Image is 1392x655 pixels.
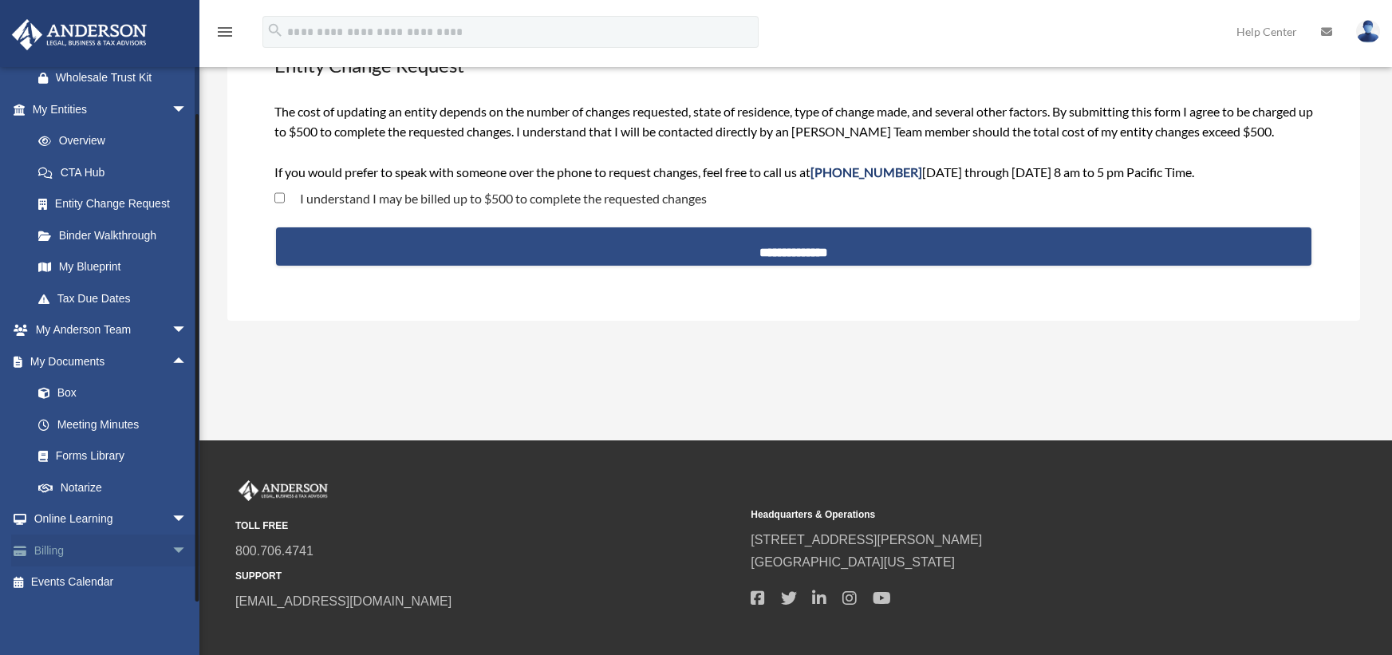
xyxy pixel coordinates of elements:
[22,125,211,157] a: Overview
[11,314,211,346] a: My Anderson Teamarrow_drop_down
[172,93,203,126] span: arrow_drop_down
[235,480,331,501] img: Anderson Advisors Platinum Portal
[11,93,211,125] a: My Entitiesarrow_drop_down
[285,192,707,205] label: I understand I may be billed up to $500 to complete the requested changes
[22,282,211,314] a: Tax Due Dates
[172,314,203,347] span: arrow_drop_down
[172,535,203,567] span: arrow_drop_down
[11,503,211,535] a: Online Learningarrow_drop_down
[11,566,211,598] a: Events Calendar
[266,22,284,39] i: search
[810,164,922,180] span: [PHONE_NUMBER]
[22,408,211,440] a: Meeting Minutes
[215,28,235,41] a: menu
[235,594,452,608] a: [EMAIL_ADDRESS][DOMAIN_NAME]
[172,503,203,536] span: arrow_drop_down
[751,555,955,569] a: [GEOGRAPHIC_DATA][US_STATE]
[11,345,211,377] a: My Documentsarrow_drop_up
[172,345,203,378] span: arrow_drop_up
[22,188,203,220] a: Entity Change Request
[22,440,211,472] a: Forms Library
[56,68,191,88] div: Wholesale Trust Kit
[22,472,211,503] a: Notarize
[22,219,211,251] a: Binder Walkthrough
[274,104,1313,180] span: The cost of updating an entity depends on the number of changes requested, state of residence, ty...
[11,535,211,566] a: Billingarrow_drop_down
[22,251,211,283] a: My Blueprint
[7,19,152,50] img: Anderson Advisors Platinum Portal
[235,568,739,585] small: SUPPORT
[1356,20,1380,43] img: User Pic
[22,377,211,409] a: Box
[215,22,235,41] i: menu
[751,507,1255,523] small: Headquarters & Operations
[22,62,211,94] a: Wholesale Trust Kit
[22,156,211,188] a: CTA Hub
[235,544,313,558] a: 800.706.4741
[235,518,739,535] small: TOLL FREE
[751,533,982,546] a: [STREET_ADDRESS][PERSON_NAME]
